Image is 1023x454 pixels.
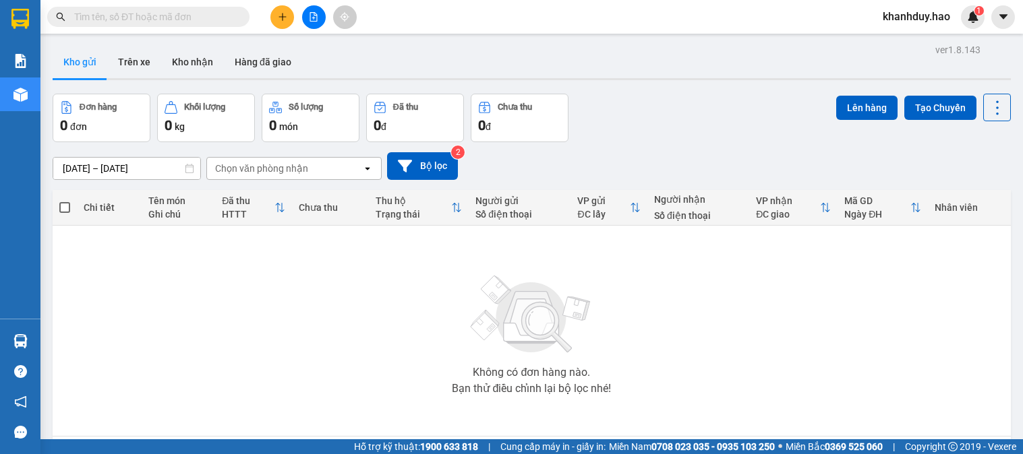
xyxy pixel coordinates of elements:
[309,12,318,22] span: file-add
[333,5,357,29] button: aim
[393,102,418,112] div: Đã thu
[56,12,65,22] span: search
[374,117,381,133] span: 0
[420,441,478,452] strong: 1900 633 818
[14,426,27,439] span: message
[844,195,910,206] div: Mã GD
[756,209,820,220] div: ĐC giao
[289,102,323,112] div: Số lượng
[340,12,349,22] span: aim
[80,102,117,112] div: Đơn hàng
[948,442,958,451] span: copyright
[498,102,532,112] div: Chưa thu
[488,439,490,454] span: |
[362,163,373,174] svg: open
[148,209,208,220] div: Ghi chú
[148,195,208,206] div: Tên món
[478,117,486,133] span: 0
[13,54,28,68] img: solution-icon
[161,46,224,78] button: Kho nhận
[577,195,630,206] div: VP gửi
[451,145,465,159] sup: 2
[486,121,491,132] span: đ
[825,441,883,452] strong: 0369 525 060
[269,117,276,133] span: 0
[354,439,478,454] span: Hỗ trợ kỹ thuật:
[756,195,820,206] div: VP nhận
[464,267,599,362] img: svg+xml;base64,PHN2ZyBjbGFzcz0ibGlzdC1wbHVnX19zdmciIHhtbG5zPSJodHRwOi8vd3d3LnczLm9yZy8yMDAwL3N2Zy...
[976,6,981,15] span: 1
[222,209,274,220] div: HTTT
[278,12,287,22] span: plus
[70,121,87,132] span: đơn
[53,158,200,179] input: Select a date range.
[836,96,898,120] button: Lên hàng
[651,441,775,452] strong: 0708 023 035 - 0935 103 250
[74,9,233,24] input: Tìm tên, số ĐT hoặc mã đơn
[577,209,630,220] div: ĐC lấy
[387,152,458,180] button: Bộ lọc
[107,46,161,78] button: Trên xe
[14,395,27,408] span: notification
[157,94,255,142] button: Khối lượng0kg
[13,334,28,348] img: warehouse-icon
[14,365,27,378] span: question-circle
[224,46,302,78] button: Hàng đã giao
[872,8,961,25] span: khanhduy.hao
[893,439,895,454] span: |
[53,46,107,78] button: Kho gửi
[452,383,611,394] div: Bạn thử điều chỉnh lại bộ lọc nhé!
[904,96,976,120] button: Tạo Chuyến
[279,121,298,132] span: món
[654,194,742,205] div: Người nhận
[967,11,979,23] img: icon-new-feature
[13,88,28,102] img: warehouse-icon
[369,190,469,226] th: Toggle SortBy
[366,94,464,142] button: Đã thu0đ
[84,202,135,213] div: Chi tiết
[778,444,782,449] span: ⚪️
[500,439,606,454] span: Cung cấp máy in - giấy in:
[184,102,225,112] div: Khối lượng
[935,42,981,57] div: ver 1.8.143
[654,210,742,221] div: Số điện thoại
[844,209,910,220] div: Ngày ĐH
[381,121,386,132] span: đ
[991,5,1015,29] button: caret-down
[838,190,928,226] th: Toggle SortBy
[222,195,274,206] div: Đã thu
[475,209,564,220] div: Số điện thoại
[473,367,590,378] div: Không có đơn hàng nào.
[53,94,150,142] button: Đơn hàng0đơn
[997,11,1010,23] span: caret-down
[376,195,452,206] div: Thu hộ
[376,209,452,220] div: Trạng thái
[60,117,67,133] span: 0
[749,190,838,226] th: Toggle SortBy
[175,121,185,132] span: kg
[471,94,568,142] button: Chưa thu0đ
[215,162,308,175] div: Chọn văn phòng nhận
[475,195,564,206] div: Người gửi
[215,190,292,226] th: Toggle SortBy
[302,5,326,29] button: file-add
[609,439,775,454] span: Miền Nam
[571,190,647,226] th: Toggle SortBy
[786,439,883,454] span: Miền Bắc
[270,5,294,29] button: plus
[974,6,984,15] sup: 1
[11,9,29,29] img: logo-vxr
[935,202,1003,213] div: Nhân viên
[299,202,362,213] div: Chưa thu
[262,94,359,142] button: Số lượng0món
[165,117,172,133] span: 0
